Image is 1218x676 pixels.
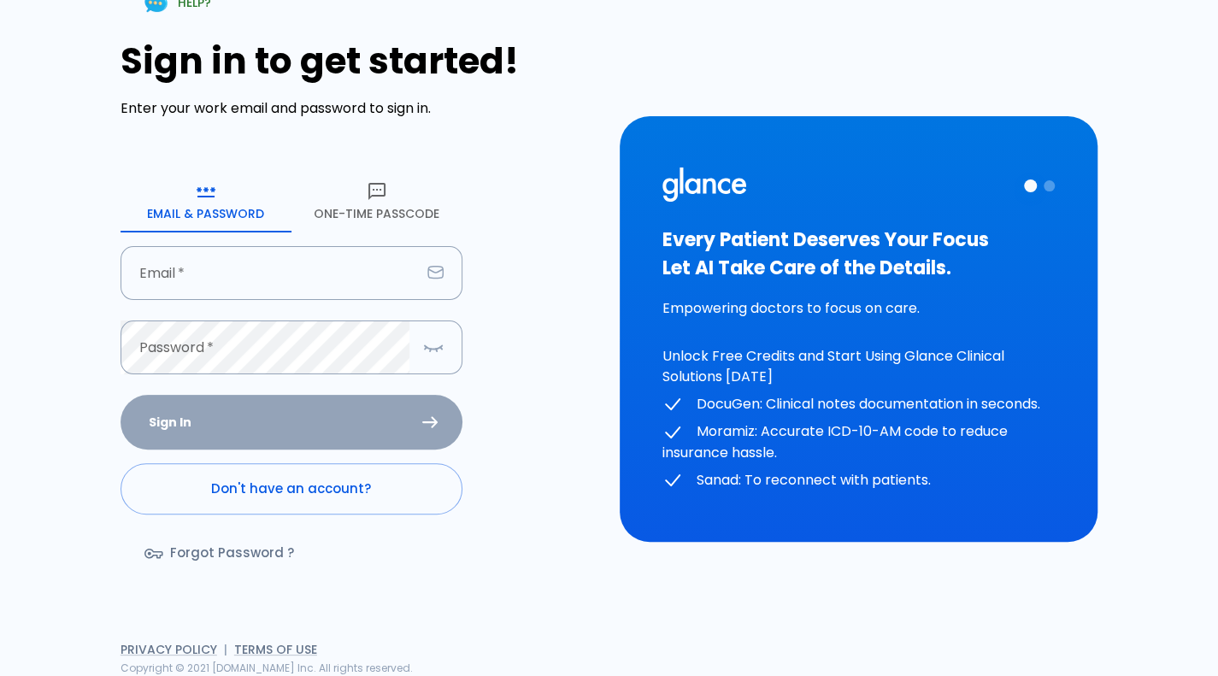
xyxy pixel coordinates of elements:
a: Forgot Password ? [121,528,321,578]
p: Sanad: To reconnect with patients. [662,470,1056,491]
h1: Sign in to get started! [121,40,599,82]
button: Email & Password [121,171,291,232]
span: Copyright © 2021 [DOMAIN_NAME] Inc. All rights reserved. [121,661,413,675]
a: Privacy Policy [121,641,217,658]
a: Terms of Use [234,641,317,658]
p: Enter your work email and password to sign in. [121,98,599,119]
p: Unlock Free Credits and Start Using Glance Clinical Solutions [DATE] [662,346,1056,387]
span: | [224,641,227,658]
h3: Every Patient Deserves Your Focus Let AI Take Care of the Details. [662,226,1056,282]
p: DocuGen: Clinical notes documentation in seconds. [662,394,1056,415]
p: Moramiz: Accurate ICD-10-AM code to reduce insurance hassle. [662,421,1056,463]
a: Don't have an account? [121,463,462,514]
input: dr.ahmed@clinic.com [121,246,421,300]
button: One-Time Passcode [291,171,462,232]
p: Empowering doctors to focus on care. [662,298,1056,319]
